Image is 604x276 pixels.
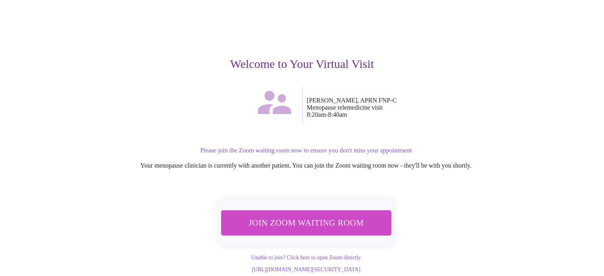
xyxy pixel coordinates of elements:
span: Join Zoom Waiting Room [230,215,382,230]
button: Join Zoom Waiting Room [219,210,393,235]
p: [PERSON_NAME], APRN FNP-C Menopause telemedicine visit 8:20am - 8:40am [307,97,547,118]
p: Please join the Zoom waiting room now to ensure you don't miss your appointment [66,147,547,154]
p: Your menopause clinician is currently with another patient. You can join the Zoom waiting room no... [66,162,547,169]
a: Unable to join? Click here to open Zoom directly [251,255,361,261]
a: [URL][DOMAIN_NAME][SECURITY_DATA] [252,266,360,272]
h3: Welcome to Your Virtual Visit [58,57,547,71]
